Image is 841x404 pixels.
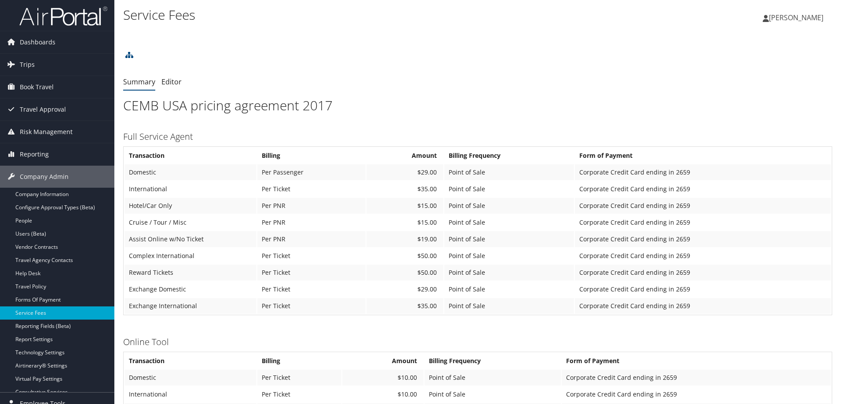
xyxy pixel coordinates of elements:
td: Point of Sale [444,281,574,297]
span: Dashboards [20,31,55,53]
td: $29.00 [366,164,443,180]
td: $15.00 [366,215,443,230]
td: Corporate Credit Card ending in 2659 [562,370,831,386]
td: International [124,181,256,197]
span: Trips [20,54,35,76]
td: Per Ticket [257,248,366,264]
th: Billing [257,353,341,369]
td: Corporate Credit Card ending in 2659 [575,298,831,314]
th: Billing Frequency [424,353,561,369]
a: [PERSON_NAME] [763,4,832,31]
td: Point of Sale [444,164,574,180]
span: Book Travel [20,76,54,98]
td: $29.00 [366,281,443,297]
td: $35.00 [366,181,443,197]
td: Point of Sale [444,298,574,314]
td: Point of Sale [424,386,561,402]
td: Corporate Credit Card ending in 2659 [575,181,831,197]
td: Point of Sale [444,248,574,264]
img: airportal-logo.png [19,6,107,26]
th: Form of Payment [562,353,831,369]
td: Per Ticket [257,265,366,280]
td: Point of Sale [444,198,574,214]
span: Reporting [20,143,49,165]
td: Corporate Credit Card ending in 2659 [575,198,831,214]
td: Complex International [124,248,256,264]
td: Corporate Credit Card ending in 2659 [575,231,831,247]
td: Per Ticket [257,281,366,297]
span: Company Admin [20,166,69,188]
td: Per Ticket [257,181,366,197]
td: Corporate Credit Card ending in 2659 [575,281,831,297]
td: Domestic [124,370,256,386]
td: Exchange International [124,298,256,314]
td: Corporate Credit Card ending in 2659 [562,386,831,402]
h1: CEMB USA pricing agreement 2017 [123,96,832,115]
td: Point of Sale [444,265,574,280]
td: Corporate Credit Card ending in 2659 [575,164,831,180]
a: Editor [161,77,182,87]
td: Point of Sale [444,215,574,230]
td: Hotel/Car Only [124,198,256,214]
td: Per Ticket [257,386,341,402]
td: Exchange Domestic [124,281,256,297]
td: Per PNR [257,215,366,230]
th: Billing [257,148,366,164]
a: Summary [123,77,155,87]
td: Cruise / Tour / Misc [124,215,256,230]
td: $35.00 [366,298,443,314]
td: $10.00 [342,370,423,386]
td: Corporate Credit Card ending in 2659 [575,215,831,230]
h3: Full Service Agent [123,131,832,143]
td: Point of Sale [444,231,574,247]
td: International [124,386,256,402]
th: Transaction [124,353,256,369]
td: Reward Tickets [124,265,256,280]
th: Amount [366,148,443,164]
span: [PERSON_NAME] [769,13,823,22]
td: Point of Sale [424,370,561,386]
th: Form of Payment [575,148,831,164]
td: $50.00 [366,265,443,280]
th: Billing Frequency [444,148,574,164]
h1: Service Fees [123,6,596,24]
td: Corporate Credit Card ending in 2659 [575,248,831,264]
span: Travel Approval [20,98,66,120]
th: Amount [342,353,423,369]
td: Domestic [124,164,256,180]
span: Risk Management [20,121,73,143]
td: Per PNR [257,231,366,247]
th: Transaction [124,148,256,164]
h3: Online Tool [123,336,832,348]
td: $50.00 [366,248,443,264]
td: Point of Sale [444,181,574,197]
td: Per Passenger [257,164,366,180]
td: Per Ticket [257,298,366,314]
td: $10.00 [342,386,423,402]
td: $19.00 [366,231,443,247]
td: Assist Online w/No Ticket [124,231,256,247]
td: Per Ticket [257,370,341,386]
td: Per PNR [257,198,366,214]
td: $15.00 [366,198,443,214]
td: Corporate Credit Card ending in 2659 [575,265,831,280]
